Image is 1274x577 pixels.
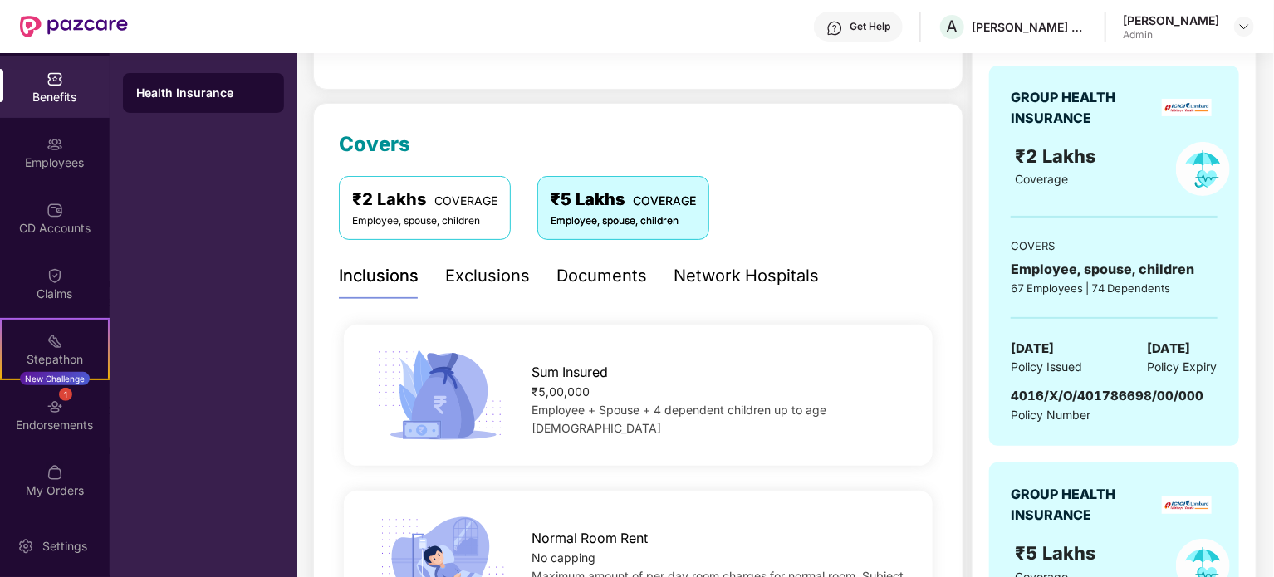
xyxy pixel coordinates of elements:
img: icon [371,345,515,445]
span: Covers [339,132,410,156]
div: Documents [556,263,647,289]
img: svg+xml;base64,PHN2ZyBpZD0iRW5kb3JzZW1lbnRzIiB4bWxucz0iaHR0cDovL3d3dy53My5vcmcvMjAwMC9zdmciIHdpZH... [47,399,63,415]
div: Employee, spouse, children [1011,259,1217,280]
div: ₹5 Lakhs [551,187,696,213]
span: Normal Room Rent [532,528,648,549]
span: Sum Insured [532,362,608,383]
img: New Pazcare Logo [20,16,128,37]
span: COVERAGE [434,193,497,208]
span: 4016/X/O/401786698/00/000 [1011,388,1203,403]
div: ₹5,00,000 [532,383,906,401]
span: ₹2 Lakhs [1016,145,1102,167]
div: Health Insurance [136,85,271,101]
img: svg+xml;base64,PHN2ZyBpZD0iSGVscC0zMngzMiIgeG1sbnM9Imh0dHA6Ly93d3cudzMub3JnLzIwMDAvc3ZnIiB3aWR0aD... [826,20,843,37]
div: Get Help [850,20,890,33]
div: GROUP HEALTH INSURANCE [1011,87,1156,129]
div: 1 [59,388,72,401]
img: insurerLogo [1162,99,1212,116]
img: svg+xml;base64,PHN2ZyBpZD0iRW1wbG95ZWVzIiB4bWxucz0iaHR0cDovL3d3dy53My5vcmcvMjAwMC9zdmciIHdpZHRoPS... [47,136,63,153]
span: Coverage [1016,172,1069,186]
div: Settings [37,538,92,555]
img: svg+xml;base64,PHN2ZyBpZD0iQ0RfQWNjb3VudHMiIGRhdGEtbmFtZT0iQ0QgQWNjb3VudHMiIHhtbG5zPSJodHRwOi8vd3... [47,202,63,218]
span: COVERAGE [633,193,696,208]
span: [DATE] [1148,339,1191,359]
div: No capping [532,549,906,567]
span: Employee + Spouse + 4 dependent children up to age [DEMOGRAPHIC_DATA] [532,403,826,435]
span: A [947,17,958,37]
span: Policy Number [1011,408,1090,422]
div: GROUP HEALTH INSURANCE [1011,484,1156,526]
div: COVERS [1011,237,1217,254]
div: Stepathon [2,351,108,368]
div: 67 Employees | 74 Dependents [1011,280,1217,296]
img: svg+xml;base64,PHN2ZyBpZD0iU2V0dGluZy0yMHgyMCIgeG1sbnM9Imh0dHA6Ly93d3cudzMub3JnLzIwMDAvc3ZnIiB3aW... [17,538,34,555]
div: [PERSON_NAME] AGRI GENETICS [972,19,1088,35]
div: Admin [1123,28,1219,42]
span: [DATE] [1011,339,1054,359]
span: Policy Expiry [1148,358,1218,376]
img: insurerLogo [1162,496,1212,514]
div: ₹2 Lakhs [352,187,497,213]
span: ₹5 Lakhs [1016,542,1102,564]
div: Employee, spouse, children [551,213,696,229]
img: policyIcon [1176,142,1230,196]
div: New Challenge [20,372,90,385]
div: [PERSON_NAME] [1123,12,1219,28]
img: svg+xml;base64,PHN2ZyBpZD0iRHJvcGRvd24tMzJ4MzIiIHhtbG5zPSJodHRwOi8vd3d3LnczLm9yZy8yMDAwL3N2ZyIgd2... [1237,20,1251,33]
div: Network Hospitals [674,263,819,289]
img: svg+xml;base64,PHN2ZyB4bWxucz0iaHR0cDovL3d3dy53My5vcmcvMjAwMC9zdmciIHdpZHRoPSIyMSIgaGVpZ2h0PSIyMC... [47,333,63,350]
img: svg+xml;base64,PHN2ZyBpZD0iQmVuZWZpdHMiIHhtbG5zPSJodHRwOi8vd3d3LnczLm9yZy8yMDAwL3N2ZyIgd2lkdGg9Ij... [47,71,63,87]
div: Exclusions [445,263,530,289]
div: Inclusions [339,263,419,289]
span: Policy Issued [1011,358,1082,376]
img: svg+xml;base64,PHN2ZyBpZD0iTXlfT3JkZXJzIiBkYXRhLW5hbWU9Ik15IE9yZGVycyIgeG1sbnM9Imh0dHA6Ly93d3cudz... [47,464,63,481]
img: svg+xml;base64,PHN2ZyBpZD0iQ2xhaW0iIHhtbG5zPSJodHRwOi8vd3d3LnczLm9yZy8yMDAwL3N2ZyIgd2lkdGg9IjIwIi... [47,267,63,284]
div: Employee, spouse, children [352,213,497,229]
